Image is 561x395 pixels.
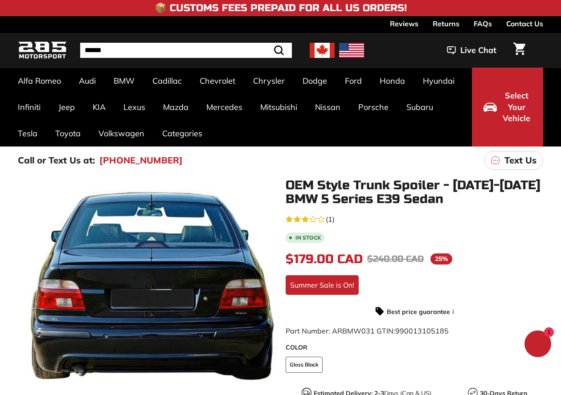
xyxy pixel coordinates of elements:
a: Honda [371,68,414,94]
a: Dodge [294,68,336,94]
a: Ford [336,68,371,94]
h4: 📦 Customs Fees Prepaid for All US Orders! [155,3,407,13]
label: COLOR [286,343,544,352]
a: Text Us [484,151,543,170]
a: Alfa Romeo [9,68,70,94]
div: Summer Sale is On! [286,275,359,295]
a: Jeep [49,94,84,120]
a: Volkswagen [90,120,153,147]
a: Porsche [349,94,397,120]
a: Lexus [115,94,154,120]
button: Live Chat [435,39,508,61]
img: Logo_285_Motorsport_areodynamics_components [18,40,67,61]
span: (1) [326,214,335,224]
strong: Best price guarantee [387,308,450,316]
a: Audi [70,68,105,94]
inbox-online-store-chat: Shopify online store chat [522,330,554,359]
a: Nissan [306,94,349,120]
button: Select Your Vehicle [472,68,543,147]
a: Infiniti [9,94,49,120]
a: Tesla [9,120,46,147]
a: Cadillac [143,68,191,94]
a: 3.0 rating (1 votes) [286,213,544,224]
span: 990013105185 [395,326,449,335]
a: Cart [508,35,531,65]
a: Contact Us [506,16,543,31]
a: KIA [84,94,115,120]
a: Returns [433,16,459,31]
a: Hyundai [414,68,463,94]
p: Call or Text Us at: [18,154,95,167]
a: Subaru [397,94,442,120]
span: Live Chat [460,45,496,56]
a: Categories [153,120,211,147]
a: Mercedes [197,94,251,120]
input: Search [80,43,292,58]
a: Chrysler [244,68,294,94]
span: 25% [430,253,452,265]
a: Reviews [390,16,418,31]
h1: OEM Style Trunk Spoiler - [DATE]-[DATE] BMW 5 Series E39 Sedan [286,179,544,206]
b: In stock [295,235,321,240]
span: Part Number: ARBMW031 GTIN: [286,326,449,335]
a: Chevrolet [191,68,244,94]
p: Text Us [504,154,536,167]
span: i [452,306,454,317]
a: BMW [105,68,143,94]
span: $240.00 CAD [367,253,424,265]
a: Mitsubishi [251,94,306,120]
a: [PHONE_NUMBER] [99,154,183,167]
a: FAQs [474,16,492,31]
a: Toyota [46,120,90,147]
span: Select Your Vehicle [501,90,532,124]
span: $179.00 CAD [286,252,363,267]
a: Mazda [154,94,197,120]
